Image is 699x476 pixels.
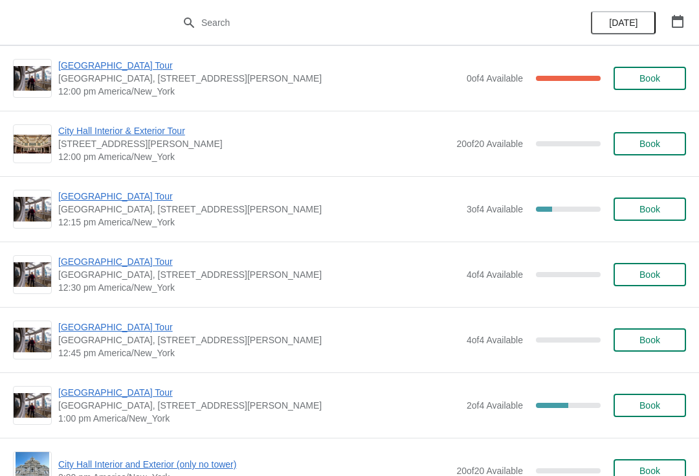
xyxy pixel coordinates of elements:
[609,17,638,28] span: [DATE]
[639,73,660,84] span: Book
[639,400,660,411] span: Book
[58,458,450,471] span: City Hall Interior and Exterior (only no tower)
[58,412,460,425] span: 1:00 pm America/New_York
[467,335,523,345] span: 4 of 4 Available
[58,72,460,85] span: [GEOGRAPHIC_DATA], [STREET_ADDRESS][PERSON_NAME]
[467,73,523,84] span: 0 of 4 Available
[456,466,523,476] span: 20 of 20 Available
[58,85,460,98] span: 12:00 pm America/New_York
[58,190,460,203] span: [GEOGRAPHIC_DATA] Tour
[14,328,51,353] img: City Hall Tower Tour | City Hall Visitor Center, 1400 John F Kennedy Boulevard Suite 121, Philade...
[467,400,523,411] span: 2 of 4 Available
[58,150,450,163] span: 12:00 pm America/New_York
[614,67,686,90] button: Book
[456,139,523,149] span: 20 of 20 Available
[591,11,656,34] button: [DATE]
[58,255,460,268] span: [GEOGRAPHIC_DATA] Tour
[614,198,686,221] button: Book
[58,399,460,412] span: [GEOGRAPHIC_DATA], [STREET_ADDRESS][PERSON_NAME]
[201,11,524,34] input: Search
[58,334,460,346] span: [GEOGRAPHIC_DATA], [STREET_ADDRESS][PERSON_NAME]
[58,59,460,72] span: [GEOGRAPHIC_DATA] Tour
[639,204,660,214] span: Book
[614,328,686,352] button: Book
[14,66,51,91] img: City Hall Tower Tour | City Hall Visitor Center, 1400 John F Kennedy Boulevard Suite 121, Philade...
[58,203,460,216] span: [GEOGRAPHIC_DATA], [STREET_ADDRESS][PERSON_NAME]
[639,335,660,345] span: Book
[14,135,51,153] img: City Hall Interior & Exterior Tour | 1400 John F Kennedy Boulevard, Suite 121, Philadelphia, PA, ...
[639,466,660,476] span: Book
[467,269,523,280] span: 4 of 4 Available
[58,124,450,137] span: City Hall Interior & Exterior Tour
[58,281,460,294] span: 12:30 pm America/New_York
[14,197,51,222] img: City Hall Tower Tour | City Hall Visitor Center, 1400 John F Kennedy Boulevard Suite 121, Philade...
[14,262,51,288] img: City Hall Tower Tour | City Hall Visitor Center, 1400 John F Kennedy Boulevard Suite 121, Philade...
[58,386,460,399] span: [GEOGRAPHIC_DATA] Tour
[58,216,460,229] span: 12:15 pm America/New_York
[14,393,51,418] img: City Hall Tower Tour | City Hall Visitor Center, 1400 John F Kennedy Boulevard Suite 121, Philade...
[639,269,660,280] span: Book
[58,346,460,359] span: 12:45 pm America/New_York
[467,204,523,214] span: 3 of 4 Available
[58,137,450,150] span: [STREET_ADDRESS][PERSON_NAME]
[639,139,660,149] span: Book
[58,268,460,281] span: [GEOGRAPHIC_DATA], [STREET_ADDRESS][PERSON_NAME]
[614,263,686,286] button: Book
[58,321,460,334] span: [GEOGRAPHIC_DATA] Tour
[614,132,686,155] button: Book
[614,394,686,417] button: Book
